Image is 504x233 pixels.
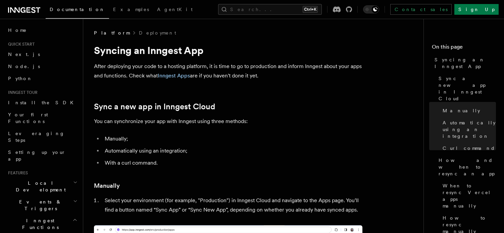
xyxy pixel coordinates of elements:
[8,131,65,143] span: Leveraging Steps
[94,30,130,36] span: Platform
[432,43,496,54] h4: On this page
[436,72,496,105] a: Sync a new app in Inngest Cloud
[439,157,496,177] span: How and when to resync an app
[390,4,452,15] a: Contact sales
[8,64,40,69] span: Node.js
[103,146,362,156] li: Automatically using an integration;
[94,117,362,126] p: You can synchronize your app with Inngest using three methods:
[454,4,499,15] a: Sign Up
[46,2,109,19] a: Documentation
[94,44,362,56] h1: Syncing an Inngest App
[109,2,153,18] a: Examples
[94,181,120,190] a: Manually
[5,170,28,176] span: Features
[94,62,362,80] p: After deploying your code to a hosting platform, it is time to go to production and inform Innges...
[5,24,79,36] a: Home
[8,27,27,34] span: Home
[8,52,40,57] span: Next.js
[8,100,78,105] span: Install the SDK
[440,142,496,154] a: Curl command
[157,7,193,12] span: AgentKit
[50,7,105,12] span: Documentation
[158,72,190,79] a: Inngest Apps
[5,72,79,84] a: Python
[113,7,149,12] span: Examples
[103,196,362,215] li: Select your environment (for example, "Production") in Inngest Cloud and navigate to the Apps pag...
[443,119,496,139] span: Automatically using an integration
[5,42,35,47] span: Quick start
[8,76,33,81] span: Python
[8,150,66,162] span: Setting up your app
[443,182,496,209] span: When to resync Vercel apps manually
[218,4,322,15] button: Search...Ctrl+K
[5,196,79,215] button: Events & Triggers
[5,217,72,231] span: Inngest Functions
[440,105,496,117] a: Manually
[363,5,379,13] button: Toggle dark mode
[5,180,73,193] span: Local Development
[432,54,496,72] a: Syncing an Inngest App
[5,60,79,72] a: Node.js
[435,56,496,70] span: Syncing an Inngest App
[94,102,215,111] a: Sync a new app in Inngest Cloud
[139,30,176,36] a: Deployment
[436,154,496,180] a: How and when to resync an app
[5,97,79,109] a: Install the SDK
[153,2,197,18] a: AgentKit
[5,198,73,212] span: Events & Triggers
[5,177,79,196] button: Local Development
[5,127,79,146] a: Leveraging Steps
[5,90,38,95] span: Inngest tour
[439,75,496,102] span: Sync a new app in Inngest Cloud
[5,48,79,60] a: Next.js
[103,158,362,168] li: With a curl command.
[440,180,496,212] a: When to resync Vercel apps manually
[103,134,362,143] li: Manually;
[5,109,79,127] a: Your first Functions
[443,107,480,114] span: Manually
[5,146,79,165] a: Setting up your app
[440,117,496,142] a: Automatically using an integration
[443,145,495,152] span: Curl command
[303,6,318,13] kbd: Ctrl+K
[8,112,48,124] span: Your first Functions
